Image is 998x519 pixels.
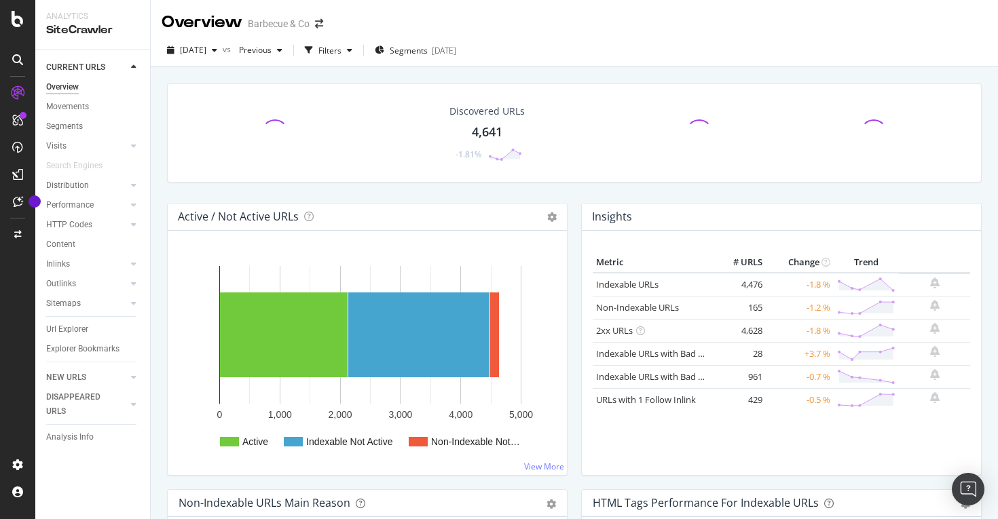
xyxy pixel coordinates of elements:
[766,273,834,296] td: -1.8 %
[592,208,632,226] h4: Insights
[46,80,79,94] div: Overview
[46,100,141,114] a: Movements
[46,159,116,173] a: Search Engines
[952,473,984,505] div: Open Intercom Messenger
[930,392,940,403] div: bell-plus
[179,252,556,464] svg: A chart.
[46,139,127,153] a: Visits
[596,324,633,337] a: 2xx URLs
[46,218,127,232] a: HTTP Codes
[46,100,89,114] div: Movements
[46,237,75,252] div: Content
[369,39,462,61] button: Segments[DATE]
[711,252,766,273] th: # URLS
[711,365,766,388] td: 961
[299,39,358,61] button: Filters
[46,342,141,356] a: Explorer Bookmarks
[766,365,834,388] td: -0.7 %
[46,178,127,193] a: Distribution
[306,436,393,447] text: Indexable Not Active
[46,119,83,134] div: Segments
[46,80,141,94] a: Overview
[711,296,766,319] td: 165
[711,273,766,296] td: 4,476
[46,370,86,385] div: NEW URLS
[329,409,352,420] text: 2,000
[178,208,299,226] h4: Active / Not Active URLs
[596,301,679,313] a: Non-Indexable URLs
[596,393,696,406] a: URLs with 1 Follow Inlink
[593,252,711,273] th: Metric
[46,296,127,311] a: Sitemaps
[46,277,76,291] div: Outlinks
[431,436,520,447] text: Non-Indexable Not…
[596,370,744,383] a: Indexable URLs with Bad Description
[46,322,141,337] a: Url Explorer
[711,319,766,342] td: 4,628
[456,149,481,160] div: -1.81%
[46,139,67,153] div: Visits
[46,159,103,173] div: Search Engines
[524,461,564,472] a: View More
[46,60,127,75] a: CURRENT URLS
[766,319,834,342] td: -1.8 %
[46,390,115,419] div: DISAPPEARED URLS
[46,60,105,75] div: CURRENT URLS
[449,104,525,118] div: Discovered URLs
[766,296,834,319] td: -1.2 %
[596,278,659,290] a: Indexable URLs
[29,195,41,208] div: Tooltip anchor
[46,198,127,212] a: Performance
[46,22,139,38] div: SiteCrawler
[390,45,428,56] span: Segments
[547,499,556,509] div: gear
[834,252,899,273] th: Trend
[472,123,502,141] div: 4,641
[509,409,533,420] text: 5,000
[547,212,557,222] i: Options
[46,237,141,252] a: Content
[46,178,89,193] div: Distribution
[46,430,94,444] div: Analysis Info
[46,218,92,232] div: HTTP Codes
[46,370,127,385] a: NEW URLS
[46,390,127,419] a: DISAPPEARED URLS
[46,257,70,271] div: Inlinks
[46,11,139,22] div: Analytics
[388,409,412,420] text: 3,000
[217,409,223,420] text: 0
[711,342,766,365] td: 28
[449,409,473,420] text: 4,000
[46,119,141,134] a: Segments
[432,45,456,56] div: [DATE]
[234,44,272,56] span: Previous
[46,430,141,444] a: Analysis Info
[46,198,94,212] div: Performance
[46,342,119,356] div: Explorer Bookmarks
[930,300,940,311] div: bell-plus
[930,369,940,380] div: bell-plus
[593,496,819,510] div: HTML Tags Performance for Indexable URLs
[242,436,268,447] text: Active
[315,19,323,28] div: arrow-right-arrow-left
[596,347,709,360] a: Indexable URLs with Bad H1
[711,388,766,411] td: 429
[318,45,341,56] div: Filters
[766,388,834,411] td: -0.5 %
[930,346,940,357] div: bell-plus
[766,342,834,365] td: +3.7 %
[766,252,834,273] th: Change
[248,17,310,31] div: Barbecue & Co
[930,277,940,288] div: bell-plus
[223,43,234,55] span: vs
[46,322,88,337] div: Url Explorer
[930,323,940,334] div: bell-plus
[46,296,81,311] div: Sitemaps
[162,39,223,61] button: [DATE]
[162,11,242,34] div: Overview
[180,44,206,56] span: 2025 Sep. 22nd
[46,277,127,291] a: Outlinks
[46,257,127,271] a: Inlinks
[234,39,288,61] button: Previous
